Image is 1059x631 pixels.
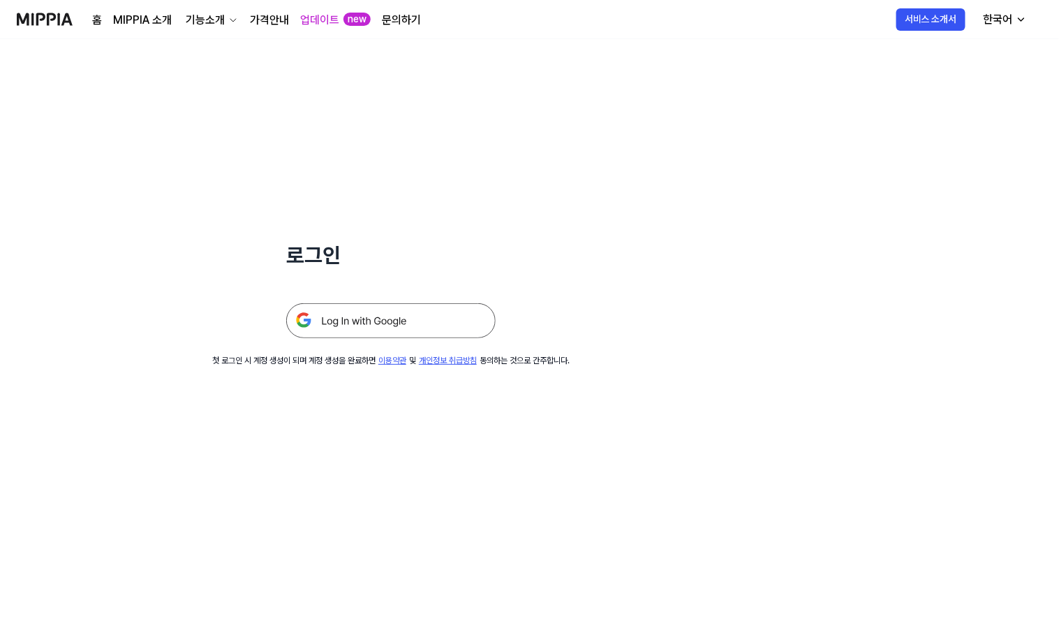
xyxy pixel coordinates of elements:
div: new [343,13,371,27]
div: 기능소개 [183,12,228,29]
a: 업데이트 [300,12,339,29]
a: 문의하기 [382,12,421,29]
button: 서비스 소개서 [896,8,965,31]
h1: 로그인 [286,240,496,270]
a: 개인정보 취급방침 [419,356,477,365]
div: 첫 로그인 시 계정 생성이 되며 계정 생성을 완료하면 및 동의하는 것으로 간주합니다. [212,355,570,367]
div: 한국어 [981,11,1016,28]
a: MIPPIA 소개 [113,12,172,29]
a: 홈 [92,12,102,29]
a: 이용약관 [378,356,406,365]
button: 한국어 [972,6,1035,34]
a: 가격안내 [250,12,289,29]
button: 기능소개 [183,12,239,29]
img: 구글 로그인 버튼 [286,303,496,338]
